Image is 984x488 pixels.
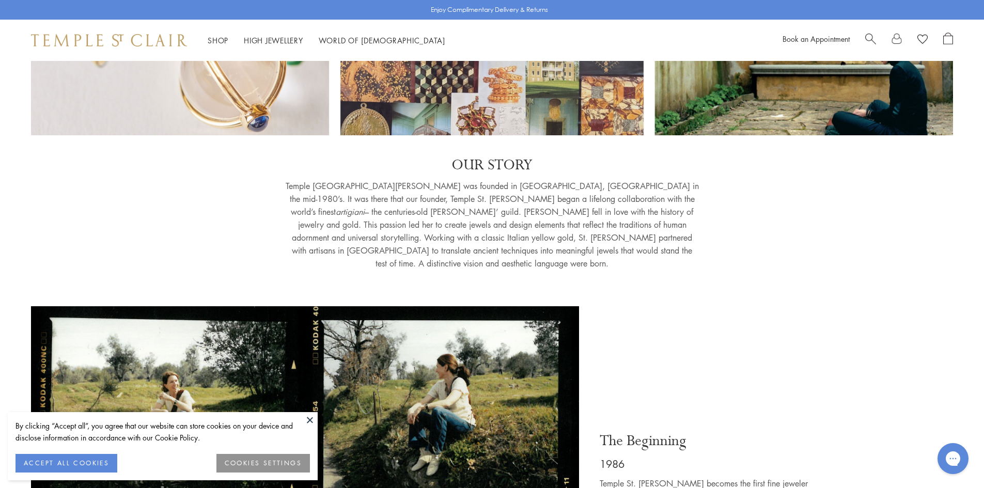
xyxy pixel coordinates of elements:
[208,35,228,45] a: ShopShop
[286,180,699,270] p: Temple [GEOGRAPHIC_DATA][PERSON_NAME] was founded in [GEOGRAPHIC_DATA], [GEOGRAPHIC_DATA] in the ...
[783,34,850,44] a: Book an Appointment
[319,35,445,45] a: World of [DEMOGRAPHIC_DATA]World of [DEMOGRAPHIC_DATA]
[286,156,699,175] p: OUR STORY
[431,5,548,15] p: Enjoy Complimentary Delivery & Returns
[932,439,974,478] iframe: Gorgias live chat messenger
[216,454,310,473] button: COOKIES SETTINGS
[600,455,832,472] p: 1986
[244,35,303,45] a: High JewelleryHigh Jewellery
[208,34,445,47] nav: Main navigation
[943,33,953,48] a: Open Shopping Bag
[336,206,365,217] em: artigiani
[865,33,876,48] a: Search
[15,420,310,444] div: By clicking “Accept all”, you agree that our website can store cookies on your device and disclos...
[31,34,187,46] img: Temple St. Clair
[600,432,832,450] p: The Beginning
[15,454,117,473] button: ACCEPT ALL COOKIES
[917,33,928,48] a: View Wishlist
